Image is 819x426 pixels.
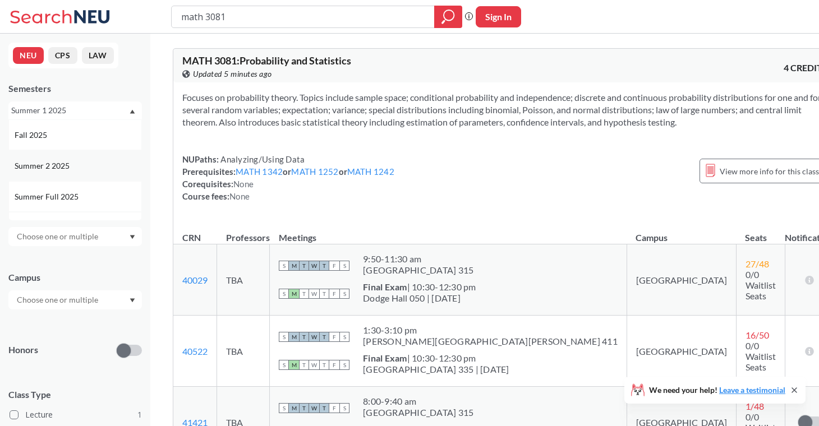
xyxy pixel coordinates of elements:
div: 8:00 - 9:40 am [363,396,473,407]
div: | 10:30-12:30 pm [363,281,476,293]
span: S [279,403,289,413]
span: T [319,261,329,271]
span: F [329,332,339,342]
span: W [309,332,319,342]
div: 9:50 - 11:30 am [363,253,473,265]
span: Class Type [8,388,142,401]
td: TBA [217,244,270,316]
a: MATH 1252 [291,166,338,177]
td: TBA [217,316,270,387]
button: CPS [48,47,77,64]
span: M [289,261,299,271]
span: T [299,403,309,413]
td: [GEOGRAPHIC_DATA] [627,244,736,316]
div: [GEOGRAPHIC_DATA] 335 | [DATE] [363,364,509,375]
a: 40029 [182,275,208,285]
span: S [279,332,289,342]
span: S [279,261,289,271]
svg: magnifying glass [441,9,455,25]
span: Analyzing/Using Data [219,154,305,164]
span: 0/0 Waitlist Seats [746,340,776,372]
span: S [339,289,349,299]
span: MATH 3081 : Probability and Statistics [182,54,351,67]
span: T [299,360,309,370]
span: Summer 2 2025 [15,160,72,172]
input: Choose one or multiple [11,293,105,307]
span: W [309,261,319,271]
span: We need your help! [649,386,785,394]
th: Professors [217,220,270,244]
div: CRN [182,231,201,244]
button: LAW [82,47,114,64]
button: NEU [13,47,44,64]
div: Campus [8,271,142,284]
span: T [319,332,329,342]
span: T [319,289,329,299]
span: M [289,289,299,299]
b: Final Exam [363,281,407,292]
a: 40522 [182,346,208,356]
div: NUPaths: Prerequisites: or or Corequisites: Course fees: [182,153,394,202]
span: F [329,360,339,370]
span: S [339,261,349,271]
span: Fall 2025 [15,129,49,141]
span: 27 / 48 [746,258,769,269]
span: S [279,289,289,299]
label: Lecture [10,408,142,422]
div: magnifying glass [434,6,462,28]
div: 1:30 - 3:10 pm [363,325,618,336]
th: Meetings [270,220,627,244]
span: Updated 5 minutes ago [193,68,272,80]
span: W [309,360,319,370]
span: 0/0 Waitlist Seats [746,269,776,301]
span: 1 [137,409,142,421]
div: Dropdown arrow [8,290,142,309]
div: Dropdown arrow [8,227,142,246]
div: Dodge Hall 050 | [DATE] [363,293,476,304]
span: M [289,403,299,413]
span: S [339,403,349,413]
span: None [229,191,250,201]
div: [GEOGRAPHIC_DATA] 315 [363,407,473,418]
button: Sign In [476,6,521,27]
span: M [289,332,299,342]
span: View more info for this class [720,164,819,178]
span: T [299,289,309,299]
span: Summer Full 2025 [15,191,81,203]
svg: Dropdown arrow [130,235,135,239]
input: Class, professor, course number, "phrase" [180,7,426,26]
div: [PERSON_NAME][GEOGRAPHIC_DATA][PERSON_NAME] 411 [363,336,618,347]
svg: Dropdown arrow [130,298,135,303]
span: F [329,289,339,299]
span: 1 / 48 [746,401,764,411]
div: Summer 1 2025 [11,104,128,117]
span: S [339,332,349,342]
span: T [299,261,309,271]
th: Campus [627,220,736,244]
svg: Dropdown arrow [130,109,135,114]
div: | 10:30-12:30 pm [363,353,509,364]
span: None [233,179,254,189]
b: Final Exam [363,353,407,363]
span: F [329,403,339,413]
td: [GEOGRAPHIC_DATA] [627,316,736,387]
span: T [319,360,329,370]
div: Semesters [8,82,142,95]
a: MATH 1342 [236,166,283,177]
span: M [289,360,299,370]
span: W [309,289,319,299]
span: 16 / 50 [746,330,769,340]
div: [GEOGRAPHIC_DATA] 315 [363,265,473,276]
span: S [279,360,289,370]
a: Leave a testimonial [719,385,785,395]
span: T [299,332,309,342]
div: Summer 1 2025Dropdown arrowFall 2025Summer 2 2025Summer Full 2025Summer 1 2025Spring 2025Fall 202... [8,101,142,119]
span: T [319,403,329,413]
span: W [309,403,319,413]
span: S [339,360,349,370]
a: MATH 1242 [347,166,394,177]
input: Choose one or multiple [11,230,105,243]
span: F [329,261,339,271]
th: Seats [736,220,785,244]
p: Honors [8,344,38,356]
